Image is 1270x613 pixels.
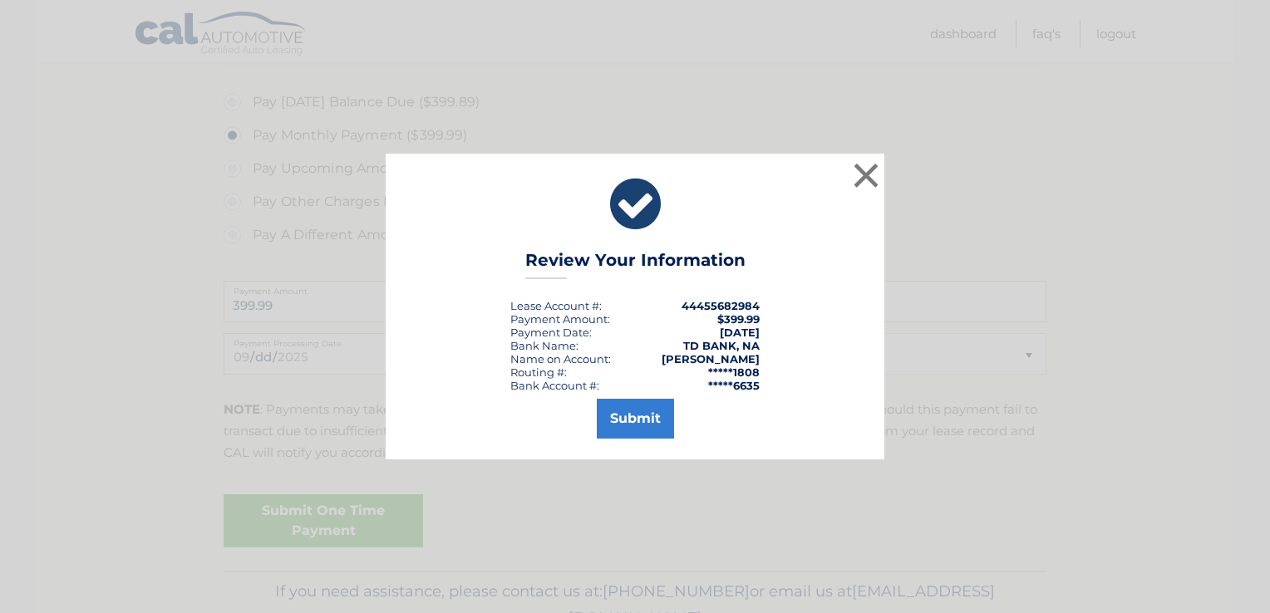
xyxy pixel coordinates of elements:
strong: [PERSON_NAME] [662,352,760,365]
span: [DATE] [720,326,760,339]
span: Payment Date [510,326,589,339]
div: Payment Amount: [510,312,610,326]
button: × [849,159,883,192]
span: $399.99 [717,312,760,326]
strong: TD BANK, NA [683,339,760,352]
div: : [510,326,592,339]
div: Bank Name: [510,339,578,352]
h3: Review Your Information [525,250,746,279]
div: Name on Account: [510,352,611,365]
div: Routing #: [510,365,567,379]
div: Lease Account #: [510,299,602,312]
div: Bank Account #: [510,379,599,392]
strong: 44455682984 [682,299,760,312]
button: Submit [597,399,674,439]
